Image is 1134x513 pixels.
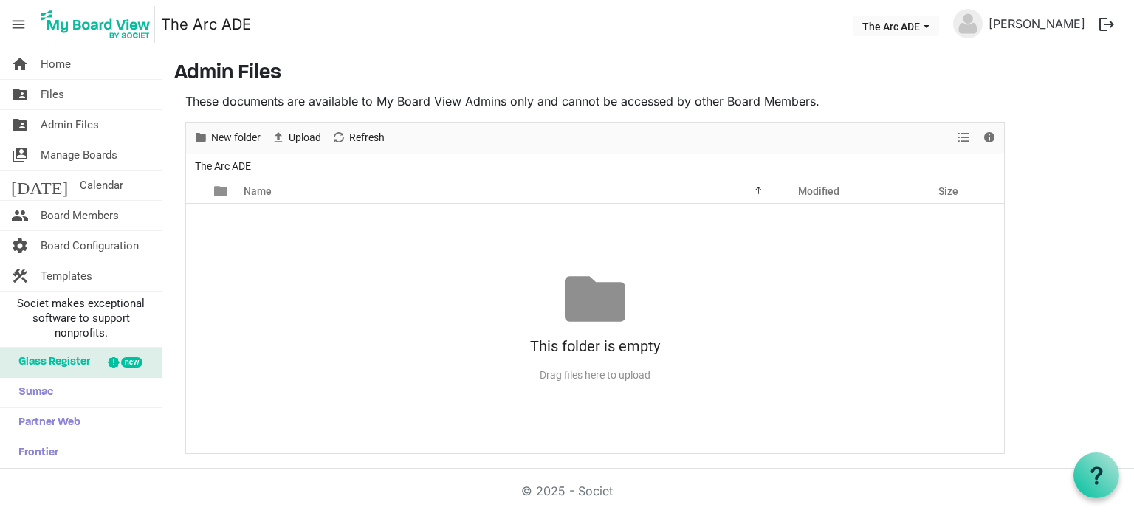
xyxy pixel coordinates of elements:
span: [DATE] [11,171,68,200]
span: Home [41,49,71,79]
span: folder_shared [11,80,29,109]
span: Board Configuration [41,231,139,261]
div: This folder is empty [186,329,1004,363]
span: home [11,49,29,79]
span: Name [244,185,272,197]
div: Upload [266,123,326,154]
div: Drag files here to upload [186,363,1004,388]
button: New folder [191,128,264,147]
span: folder_shared [11,110,29,140]
span: construction [11,261,29,291]
span: Calendar [80,171,123,200]
div: new [121,357,142,368]
span: Modified [798,185,839,197]
button: Details [980,128,1000,147]
span: Partner Web [11,408,80,438]
span: Admin Files [41,110,99,140]
div: View [952,123,977,154]
span: Glass Register [11,348,90,377]
span: Size [938,185,958,197]
a: © 2025 - Societ [521,483,613,498]
span: switch_account [11,140,29,170]
button: Refresh [329,128,388,147]
img: My Board View Logo [36,6,155,43]
a: My Board View Logo [36,6,161,43]
a: The Arc ADE [161,10,251,39]
div: New folder [188,123,266,154]
span: Societ makes exceptional software to support nonprofits. [7,296,155,340]
span: Frontier [11,438,58,468]
span: Upload [287,128,323,147]
span: Templates [41,261,92,291]
span: Manage Boards [41,140,117,170]
span: New folder [210,128,262,147]
span: The Arc ADE [192,157,254,176]
span: Refresh [348,128,386,147]
div: Refresh [326,123,390,154]
span: people [11,201,29,230]
span: Files [41,80,64,109]
span: settings [11,231,29,261]
img: no-profile-picture.svg [953,9,983,38]
button: The Arc ADE dropdownbutton [853,16,939,36]
div: Details [977,123,1002,154]
span: menu [4,10,32,38]
button: logout [1091,9,1122,40]
button: View dropdownbutton [955,128,972,147]
p: These documents are available to My Board View Admins only and cannot be accessed by other Board ... [185,92,1005,110]
span: Sumac [11,378,53,407]
span: Board Members [41,201,119,230]
button: Upload [269,128,324,147]
h3: Admin Files [174,61,1122,86]
a: [PERSON_NAME] [983,9,1091,38]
